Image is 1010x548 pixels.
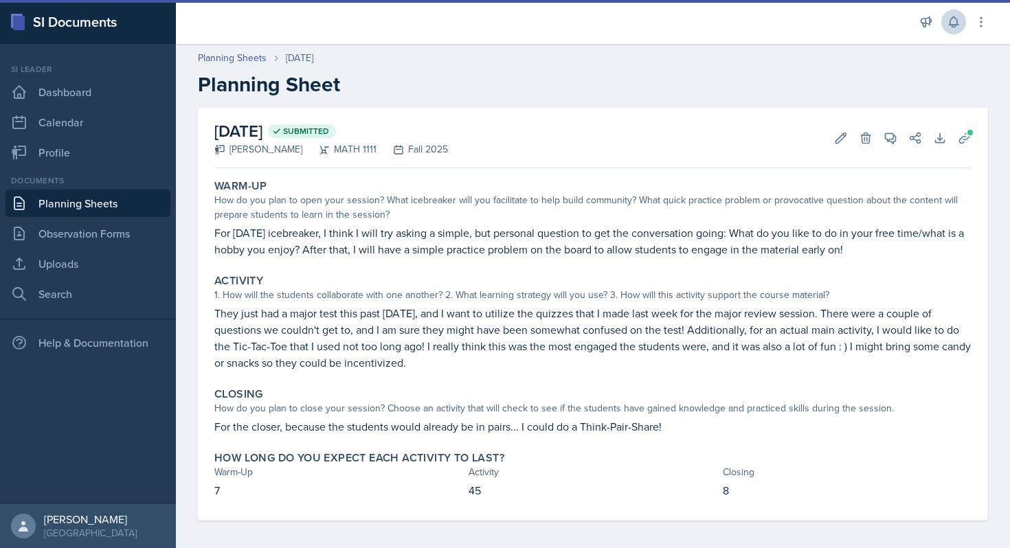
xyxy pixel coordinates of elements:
div: How do you plan to open your session? What icebreaker will you facilitate to help build community... [214,193,972,222]
div: [PERSON_NAME] [214,142,302,157]
label: Closing [214,387,263,401]
div: How do you plan to close your session? Choose an activity that will check to see if the students ... [214,401,972,415]
p: They just had a major test this past [DATE], and I want to utilize the quizzes that I made last w... [214,305,972,371]
p: 8 [723,482,972,499]
p: 45 [469,482,717,499]
span: Submitted [283,126,329,137]
h2: [DATE] [214,119,448,144]
div: Activity [469,465,717,479]
a: Profile [5,139,170,166]
div: Warm-Up [214,465,463,479]
label: How long do you expect each activity to last? [214,451,504,465]
p: For the closer, because the students would already be in pairs... I could do a Think-Pair-Share! [214,418,972,435]
label: Activity [214,274,263,288]
div: [PERSON_NAME] [44,512,137,526]
a: Planning Sheets [198,51,267,65]
a: Search [5,280,170,308]
a: Planning Sheets [5,190,170,217]
a: Dashboard [5,78,170,106]
div: Documents [5,174,170,187]
div: 1. How will the students collaborate with one another? 2. What learning strategy will you use? 3.... [214,288,972,302]
a: Calendar [5,109,170,136]
h2: Planning Sheet [198,72,988,97]
div: [GEOGRAPHIC_DATA] [44,526,137,540]
div: [DATE] [286,51,313,65]
div: Closing [723,465,972,479]
div: Fall 2025 [377,142,448,157]
p: For [DATE] icebreaker, I think I will try asking a simple, but personal question to get the conve... [214,225,972,258]
div: MATH 1111 [302,142,377,157]
label: Warm-Up [214,179,267,193]
a: Observation Forms [5,220,170,247]
div: Si leader [5,63,170,76]
a: Uploads [5,250,170,277]
p: 7 [214,482,463,499]
div: Help & Documentation [5,329,170,356]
